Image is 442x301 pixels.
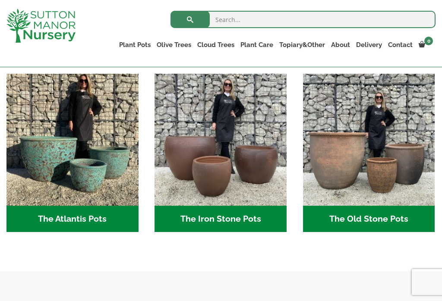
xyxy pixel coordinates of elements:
[237,39,276,51] a: Plant Care
[6,9,76,43] img: logo
[155,74,287,206] img: The Iron Stone Pots
[328,39,353,51] a: About
[303,206,435,232] h2: The Old Stone Pots
[416,39,436,51] a: 0
[6,74,139,206] img: The Atlantis Pots
[170,11,436,28] input: Search...
[116,39,154,51] a: Plant Pots
[154,39,194,51] a: Olive Trees
[155,74,287,232] a: Visit product category The Iron Stone Pots
[194,39,237,51] a: Cloud Trees
[424,37,433,45] span: 0
[6,206,139,232] h2: The Atlantis Pots
[155,206,287,232] h2: The Iron Stone Pots
[276,39,328,51] a: Topiary&Other
[353,39,385,51] a: Delivery
[385,39,416,51] a: Contact
[303,74,435,206] img: The Old Stone Pots
[6,74,139,232] a: Visit product category The Atlantis Pots
[303,74,435,232] a: Visit product category The Old Stone Pots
